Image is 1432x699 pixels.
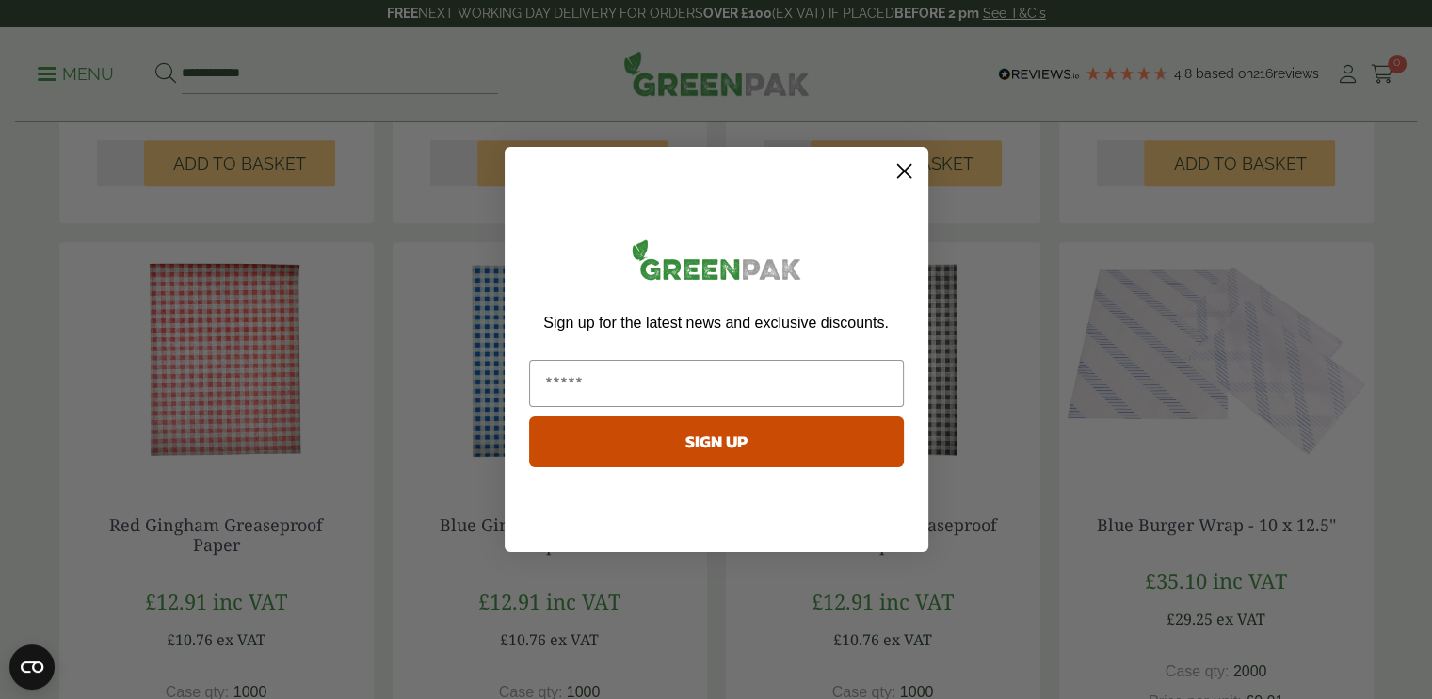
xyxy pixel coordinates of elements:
[9,644,55,690] button: Open CMP widget
[529,360,904,407] input: Email
[529,232,904,295] img: greenpak_logo
[529,416,904,467] button: SIGN UP
[888,154,921,187] button: Close dialog
[543,315,888,331] span: Sign up for the latest news and exclusive discounts.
